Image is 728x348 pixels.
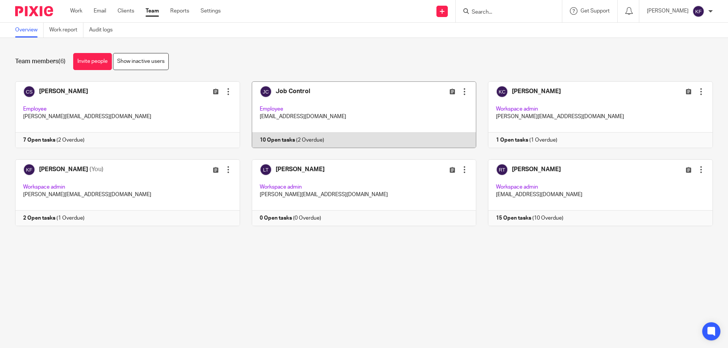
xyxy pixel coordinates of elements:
[94,7,106,15] a: Email
[15,6,53,16] img: Pixie
[49,23,83,37] a: Work report
[201,7,221,15] a: Settings
[146,7,159,15] a: Team
[58,58,66,64] span: (6)
[118,7,134,15] a: Clients
[15,58,66,66] h1: Team members
[113,53,169,70] a: Show inactive users
[70,7,82,15] a: Work
[73,53,112,70] a: Invite people
[692,5,704,17] img: svg%3E
[170,7,189,15] a: Reports
[647,7,689,15] p: [PERSON_NAME]
[89,23,118,37] a: Audit logs
[581,8,610,14] span: Get Support
[471,9,539,16] input: Search
[15,23,44,37] a: Overview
